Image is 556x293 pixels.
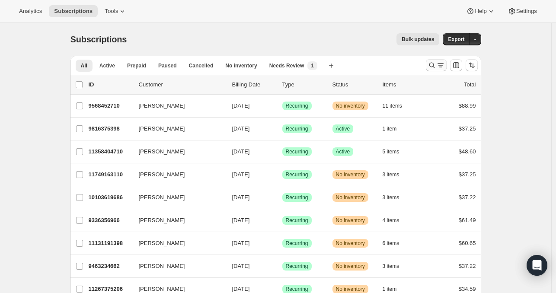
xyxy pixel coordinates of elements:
[232,171,250,178] span: [DATE]
[134,145,220,159] button: [PERSON_NAME]
[383,191,409,204] button: 3 items
[383,80,426,89] div: Items
[448,36,464,43] span: Export
[383,214,409,226] button: 4 items
[286,217,308,224] span: Recurring
[383,146,409,158] button: 5 items
[383,194,399,201] span: 3 items
[383,102,402,109] span: 11 items
[383,125,397,132] span: 1 item
[158,62,177,69] span: Paused
[139,80,225,89] p: Customer
[139,147,185,156] span: [PERSON_NAME]
[450,59,462,71] button: Customize table column order and visibility
[89,123,476,135] div: 9816375398[PERSON_NAME][DATE]SuccessRecurringSuccessActive1 item$37.25
[99,5,132,17] button: Tools
[225,62,257,69] span: No inventory
[466,59,478,71] button: Sort the results
[54,8,93,15] span: Subscriptions
[286,286,308,293] span: Recurring
[14,5,47,17] button: Analytics
[232,217,250,223] span: [DATE]
[383,100,412,112] button: 11 items
[332,80,376,89] p: Status
[286,194,308,201] span: Recurring
[336,217,365,224] span: No inventory
[105,8,118,15] span: Tools
[232,102,250,109] span: [DATE]
[232,286,250,292] span: [DATE]
[383,217,399,224] span: 4 items
[286,240,308,247] span: Recurring
[336,125,350,132] span: Active
[232,125,250,132] span: [DATE]
[134,122,220,136] button: [PERSON_NAME]
[89,214,476,226] div: 9336356966[PERSON_NAME][DATE]SuccessRecurringWarningNo inventory4 items$61.49
[426,59,447,71] button: Search and filter results
[461,5,500,17] button: Help
[459,217,476,223] span: $61.49
[269,62,304,69] span: Needs Review
[189,62,214,69] span: Cancelled
[139,124,185,133] span: [PERSON_NAME]
[134,191,220,204] button: [PERSON_NAME]
[475,8,486,15] span: Help
[139,216,185,225] span: [PERSON_NAME]
[139,239,185,248] span: [PERSON_NAME]
[336,194,365,201] span: No inventory
[89,100,476,112] div: 9568452710[PERSON_NAME][DATE]SuccessRecurringWarningNo inventory11 items$88.99
[89,216,132,225] p: 9336356966
[286,148,308,155] span: Recurring
[336,286,365,293] span: No inventory
[324,60,338,72] button: Create new view
[383,148,399,155] span: 5 items
[336,171,365,178] span: No inventory
[383,169,409,181] button: 3 items
[232,148,250,155] span: [DATE]
[459,102,476,109] span: $88.99
[89,193,132,202] p: 10103619686
[89,170,132,179] p: 11749163110
[383,263,399,270] span: 3 items
[459,171,476,178] span: $37.25
[139,262,185,271] span: [PERSON_NAME]
[89,260,476,272] div: 9463234662[PERSON_NAME][DATE]SuccessRecurringWarningNo inventory3 items$37.22
[383,286,397,293] span: 1 item
[99,62,115,69] span: Active
[464,80,476,89] p: Total
[286,263,308,270] span: Recurring
[89,80,132,89] p: ID
[383,171,399,178] span: 3 items
[134,213,220,227] button: [PERSON_NAME]
[459,148,476,155] span: $48.60
[383,123,406,135] button: 1 item
[49,5,98,17] button: Subscriptions
[89,191,476,204] div: 10103619686[PERSON_NAME][DATE]SuccessRecurringWarningNo inventory3 items$37.22
[459,286,476,292] span: $34.59
[139,170,185,179] span: [PERSON_NAME]
[383,237,409,249] button: 6 items
[311,62,314,69] span: 1
[502,5,542,17] button: Settings
[89,146,476,158] div: 11358404710[PERSON_NAME][DATE]SuccessRecurringSuccessActive5 items$48.60
[89,239,132,248] p: 11131191398
[459,240,476,246] span: $60.65
[89,237,476,249] div: 11131191398[PERSON_NAME][DATE]SuccessRecurringWarningNo inventory6 items$60.65
[336,240,365,247] span: No inventory
[127,62,146,69] span: Prepaid
[134,99,220,113] button: [PERSON_NAME]
[19,8,42,15] span: Analytics
[336,102,365,109] span: No inventory
[134,259,220,273] button: [PERSON_NAME]
[89,102,132,110] p: 9568452710
[89,169,476,181] div: 11749163110[PERSON_NAME][DATE]SuccessRecurringWarningNo inventory3 items$37.25
[286,125,308,132] span: Recurring
[396,33,439,45] button: Bulk updates
[89,80,476,89] div: IDCustomerBilling DateTypeStatusItemsTotal
[134,236,220,250] button: [PERSON_NAME]
[516,8,537,15] span: Settings
[402,36,434,43] span: Bulk updates
[139,102,185,110] span: [PERSON_NAME]
[232,80,275,89] p: Billing Date
[232,240,250,246] span: [DATE]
